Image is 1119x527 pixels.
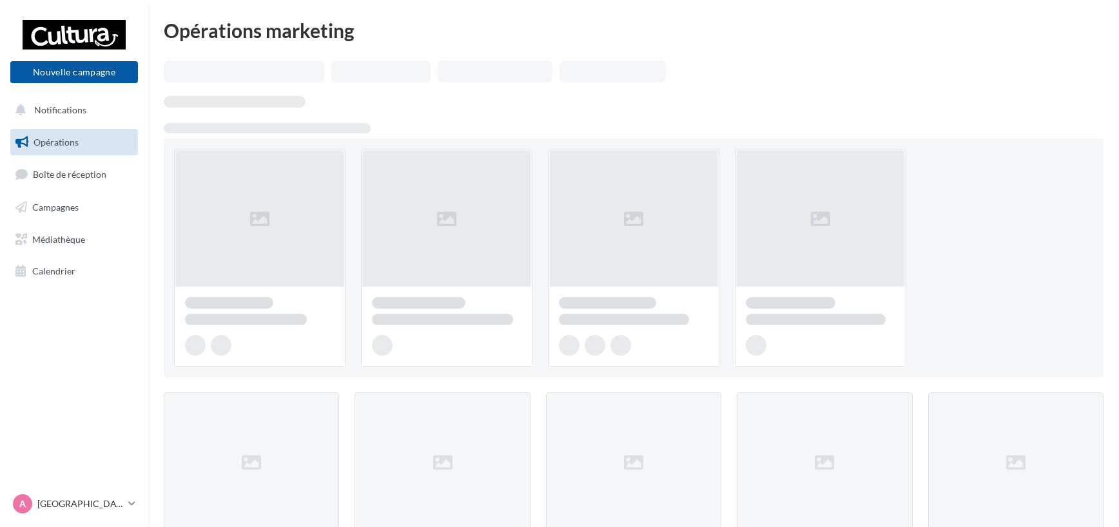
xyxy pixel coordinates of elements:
a: Campagnes [8,194,141,221]
span: Campagnes [32,202,79,213]
div: Opérations marketing [164,21,1104,40]
a: Opérations [8,129,141,156]
span: Calendrier [32,265,75,276]
p: [GEOGRAPHIC_DATA] [37,497,123,510]
span: Opérations [34,137,79,148]
span: Médiathèque [32,233,85,244]
a: Boîte de réception [8,160,141,188]
span: A [19,497,26,510]
a: Calendrier [8,258,141,285]
span: Notifications [34,104,86,115]
a: Médiathèque [8,226,141,253]
button: Nouvelle campagne [10,61,138,83]
span: Boîte de réception [33,169,106,180]
button: Notifications [8,97,135,124]
a: A [GEOGRAPHIC_DATA] [10,492,138,516]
